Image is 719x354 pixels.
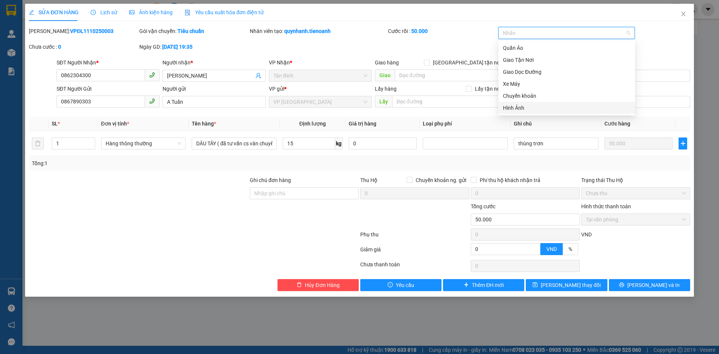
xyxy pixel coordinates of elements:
b: [DATE] 19:35 [162,44,192,50]
span: [PERSON_NAME] và In [627,281,680,289]
div: Phụ thu [359,230,470,243]
div: Cước rồi : [388,27,497,35]
button: delete [32,137,44,149]
div: Người gửi [163,85,266,93]
div: CMND/Passport [587,58,690,67]
span: Giá trị hàng [349,121,376,127]
div: Trạng thái Thu Hộ [581,176,690,184]
input: Dọc đường [395,69,504,81]
span: Chuyển khoản ng. gửi [413,176,469,184]
span: exclamation-circle [388,282,393,288]
span: Phí thu hộ khách nhận trả [477,176,543,184]
b: VPĐL1110250003 [70,28,113,34]
span: printer [619,282,624,288]
span: VND [546,246,557,252]
span: [PERSON_NAME] thay đổi [541,281,601,289]
span: Tổng cước [471,203,495,209]
div: Chuyển khoản [503,92,631,100]
span: Lịch sử [91,9,117,15]
span: Thêm ĐH mới [472,281,504,289]
input: Ghi chú đơn hàng [250,187,359,199]
input: Dọc đường [392,96,504,108]
b: Tiêu chuẩn [178,28,204,34]
span: Đơn vị tính [101,121,129,127]
button: printer[PERSON_NAME] và In [609,279,690,291]
button: plusThêm ĐH mới [443,279,524,291]
span: kg [335,137,343,149]
span: Tân Bình [273,70,367,81]
div: CMND/Passport [587,85,690,93]
span: Chưa thu [586,188,686,199]
div: VP gửi [269,85,372,93]
span: Lấy tận nơi [472,85,504,93]
span: edit [29,10,34,15]
span: Hàng thông thường [106,138,181,149]
input: 0 [604,137,673,149]
button: save[PERSON_NAME] thay đổi [526,279,607,291]
label: Ghi chú đơn hàng [250,177,291,183]
span: VND [581,232,592,237]
div: Hình Ảnh [503,104,631,112]
div: Quần Áo [498,42,635,54]
div: Chưa cước : [29,43,138,51]
div: Giao Tận Nơi [498,54,635,66]
b: 50.000 [411,28,428,34]
div: Giao Dọc Đường [498,66,635,78]
button: Close [673,4,694,25]
span: delete [297,282,302,288]
span: [GEOGRAPHIC_DATA] tận nơi [430,58,504,67]
div: SĐT Người Gửi [57,85,160,93]
span: user-add [255,73,261,79]
th: Ghi chú [511,117,601,131]
span: Yêu cầu xuất hóa đơn điện tử [185,9,264,15]
div: Chuyển khoản [498,90,635,102]
span: close [680,11,686,17]
span: Cước hàng [604,121,630,127]
input: Ghi Chú [514,137,598,149]
span: VP Nhận [269,60,290,66]
button: exclamation-circleYêu cầu [360,279,442,291]
div: Người nhận [163,58,266,67]
span: VP Đà Lạt [273,96,367,108]
button: plus [679,137,687,149]
div: SĐT Người Nhận [57,58,160,67]
span: Giao hàng [375,60,399,66]
span: phone [149,72,155,78]
span: Lấy hàng [375,86,397,92]
th: Loại phụ phí [420,117,510,131]
div: [PERSON_NAME]: [29,27,138,35]
div: Tổng: 1 [32,159,277,167]
span: % [568,246,572,252]
img: icon [185,10,191,16]
span: save [533,282,538,288]
span: plus [679,140,686,146]
span: Ảnh kiện hàng [129,9,173,15]
div: Xe Máy [503,80,631,88]
span: phone [149,98,155,104]
span: SỬA ĐƠN HÀNG [29,9,79,15]
span: Định lượng [299,121,326,127]
span: plus [464,282,469,288]
b: quynhanh.tienoanh [284,28,331,34]
div: Giao Tận Nơi [503,56,631,64]
div: Giao Dọc Đường [503,68,631,76]
div: Xe Máy [498,78,635,90]
div: Giảm giá [359,245,470,258]
div: Chưa thanh toán [359,260,470,273]
input: VD: Bàn, Ghế [192,137,276,149]
span: SL [52,121,58,127]
span: clock-circle [91,10,96,15]
div: Ngày GD: [139,43,248,51]
span: Giao [375,69,395,81]
div: Nhân viên tạo: [250,27,386,35]
span: Lấy [375,96,392,108]
span: Tên hàng [192,121,216,127]
span: Yêu cầu [396,281,414,289]
label: Hình thức thanh toán [581,203,631,209]
b: 0 [58,44,61,50]
div: Quần Áo [503,44,631,52]
span: Hủy Đơn Hàng [305,281,339,289]
button: deleteHủy Đơn Hàng [277,279,359,291]
span: Tại văn phòng [586,214,686,225]
div: Hình Ảnh [498,102,635,114]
